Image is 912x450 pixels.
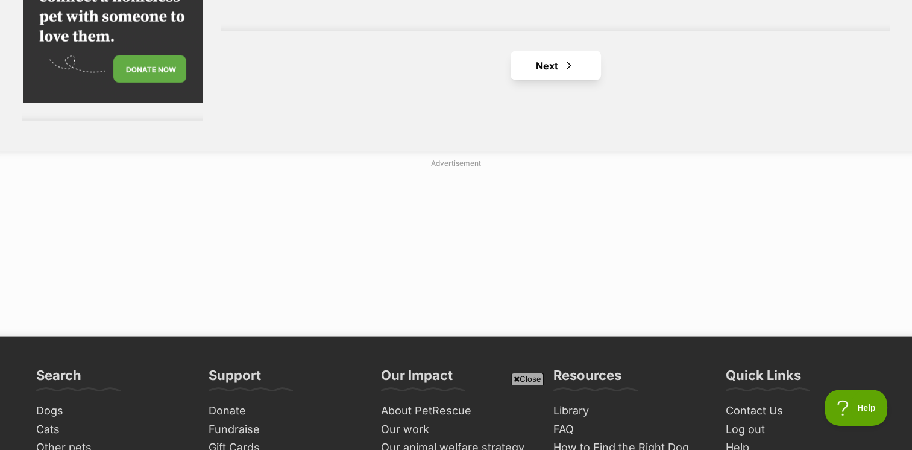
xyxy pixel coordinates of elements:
a: Dogs [31,402,192,420]
nav: Pagination [221,51,890,80]
a: Log out [721,420,881,439]
span: Close [511,373,544,385]
iframe: Advertisement [237,390,676,444]
h3: Search [36,367,81,391]
a: Fundraise [204,420,364,439]
a: Next page [511,51,601,80]
a: Donate [204,402,364,420]
iframe: Advertisement [164,174,749,325]
a: Cats [31,420,192,439]
a: Contact Us [721,402,881,420]
h3: Quick Links [726,367,801,391]
iframe: Help Scout Beacon - Open [825,390,888,426]
h3: Our Impact [381,367,453,391]
h3: Support [209,367,261,391]
h3: Resources [553,367,621,391]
